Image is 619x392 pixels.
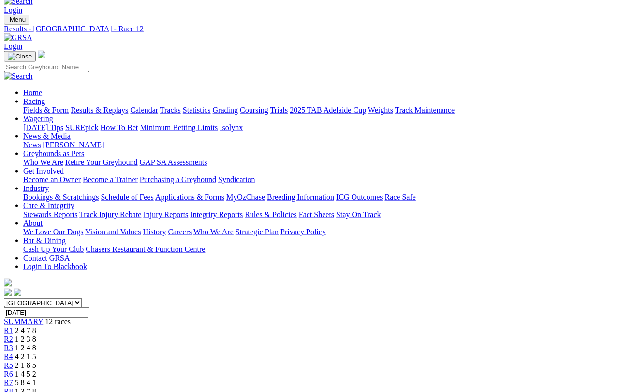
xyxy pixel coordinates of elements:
[15,370,36,378] span: 1 4 5 2
[4,361,13,369] a: R5
[140,123,218,131] a: Minimum Betting Limits
[4,25,615,33] a: Results - [GEOGRAPHIC_DATA] - Race 12
[23,149,84,158] a: Greyhounds as Pets
[4,15,29,25] button: Toggle navigation
[183,106,211,114] a: Statistics
[160,106,181,114] a: Tracks
[218,175,255,184] a: Syndication
[23,97,45,105] a: Racing
[23,106,69,114] a: Fields & Form
[23,158,63,166] a: Who We Are
[15,378,36,387] span: 5 8 4 1
[23,219,43,227] a: About
[15,361,36,369] span: 2 1 8 5
[23,88,42,97] a: Home
[4,42,22,50] a: Login
[23,158,615,167] div: Greyhounds as Pets
[4,335,13,343] a: R2
[193,228,234,236] a: Who We Are
[220,123,243,131] a: Isolynx
[384,193,415,201] a: Race Safe
[23,184,49,192] a: Industry
[299,210,334,218] a: Fact Sheets
[4,72,33,81] img: Search
[23,210,77,218] a: Stewards Reports
[23,123,63,131] a: [DATE] Tips
[23,262,87,271] a: Login To Blackbook
[4,344,13,352] a: R3
[38,51,45,58] img: logo-grsa-white.png
[4,352,13,361] span: R4
[267,193,334,201] a: Breeding Information
[23,193,99,201] a: Bookings & Scratchings
[14,289,21,296] img: twitter.svg
[130,106,158,114] a: Calendar
[15,326,36,334] span: 2 4 7 8
[280,228,326,236] a: Privacy Policy
[4,370,13,378] a: R6
[155,193,224,201] a: Applications & Forms
[245,210,297,218] a: Rules & Policies
[23,141,615,149] div: News & Media
[336,210,381,218] a: Stay On Track
[368,106,393,114] a: Weights
[226,193,265,201] a: MyOzChase
[86,245,205,253] a: Chasers Restaurant & Function Centre
[71,106,128,114] a: Results & Replays
[240,106,268,114] a: Coursing
[4,33,32,42] img: GRSA
[23,228,83,236] a: We Love Our Dogs
[4,279,12,287] img: logo-grsa-white.png
[45,318,71,326] span: 12 races
[15,352,36,361] span: 4 2 1 5
[23,106,615,115] div: Racing
[143,228,166,236] a: History
[23,254,70,262] a: Contact GRSA
[65,123,98,131] a: SUREpick
[23,141,41,149] a: News
[65,158,138,166] a: Retire Your Greyhound
[270,106,288,114] a: Trials
[83,175,138,184] a: Become a Trainer
[23,236,66,245] a: Bar & Dining
[23,245,615,254] div: Bar & Dining
[336,193,383,201] a: ICG Outcomes
[140,158,207,166] a: GAP SA Assessments
[140,175,216,184] a: Purchasing a Greyhound
[101,123,138,131] a: How To Bet
[8,53,32,60] img: Close
[23,228,615,236] div: About
[290,106,366,114] a: 2025 TAB Adelaide Cup
[101,193,153,201] a: Schedule of Fees
[85,228,141,236] a: Vision and Values
[168,228,192,236] a: Careers
[43,141,104,149] a: [PERSON_NAME]
[15,344,36,352] span: 1 2 4 8
[23,175,615,184] div: Get Involved
[143,210,188,218] a: Injury Reports
[23,132,71,140] a: News & Media
[23,175,81,184] a: Become an Owner
[23,245,84,253] a: Cash Up Your Club
[4,307,89,318] input: Select date
[79,210,141,218] a: Track Injury Rebate
[23,123,615,132] div: Wagering
[190,210,243,218] a: Integrity Reports
[4,318,43,326] a: SUMMARY
[4,378,13,387] a: R7
[236,228,279,236] a: Strategic Plan
[4,51,36,62] button: Toggle navigation
[4,326,13,334] a: R1
[23,210,615,219] div: Care & Integrity
[4,6,22,14] a: Login
[23,202,74,210] a: Care & Integrity
[10,16,26,23] span: Menu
